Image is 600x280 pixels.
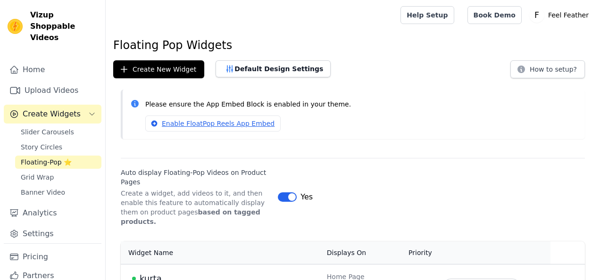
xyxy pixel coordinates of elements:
a: How to setup? [510,67,585,76]
a: Analytics [4,204,101,222]
a: Help Setup [400,6,454,24]
th: Priority [408,241,438,264]
th: Displays On [321,241,408,264]
img: Vizup [8,19,23,34]
p: Please ensure the App Embed Block is enabled in your theme. [145,99,577,110]
h1: Floating Pop Widgets [113,38,592,53]
button: F Feel Feather [529,7,592,24]
button: Yes [278,191,313,203]
th: Widget Name [121,241,321,264]
span: Floating-Pop ⭐ [21,157,72,167]
label: Auto display Floating-Pop Videos on Product Pages [121,168,270,187]
a: Pricing [4,247,101,266]
button: Create Widgets [4,105,101,124]
a: Book Demo [467,6,522,24]
a: Story Circles [15,140,101,154]
a: Upload Videos [4,81,101,100]
a: Enable FloatPop Reels App Embed [145,115,281,132]
p: Feel Feather [544,7,592,24]
strong: based on tagged products. [121,208,260,225]
span: Create Widgets [23,108,81,120]
span: Story Circles [21,142,62,152]
text: F [534,10,539,20]
a: Slider Carousels [15,125,101,139]
a: Settings [4,224,101,243]
span: Slider Carousels [21,127,74,137]
button: Default Design Settings [216,60,331,77]
button: How to setup? [510,60,585,78]
a: Grid Wrap [15,171,101,184]
a: Banner Video [15,186,101,199]
span: Yes [300,191,313,203]
a: Home [4,60,101,79]
button: Create New Widget [113,60,204,78]
a: Floating-Pop ⭐ [15,156,101,169]
span: Banner Video [21,188,65,197]
span: Grid Wrap [21,173,54,182]
span: Vizup Shoppable Videos [30,9,98,43]
p: Create a widget, add videos to it, and then enable this feature to automatically display them on ... [121,189,270,226]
